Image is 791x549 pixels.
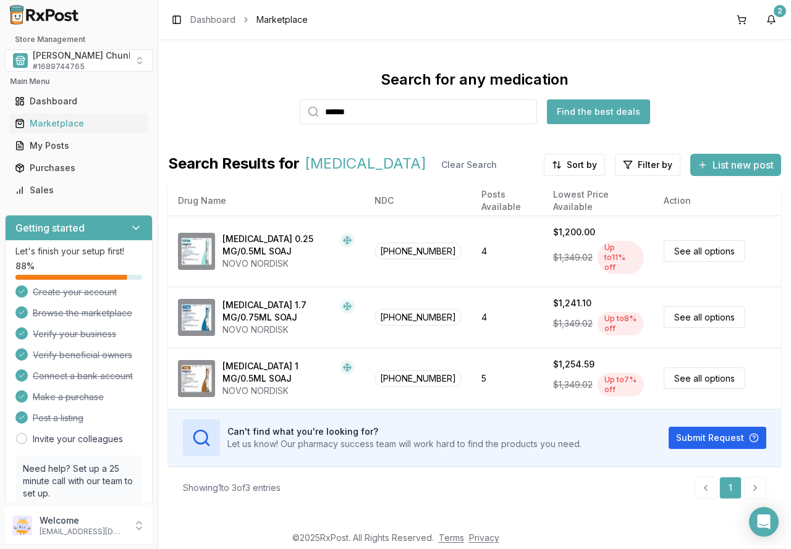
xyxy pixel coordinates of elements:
[543,186,654,216] th: Lowest Price Available
[40,527,125,537] p: [EMAIL_ADDRESS][DOMAIN_NAME]
[5,35,153,44] h2: Store Management
[15,245,142,258] p: Let's finish your setup first!
[15,260,35,272] span: 88 %
[439,532,464,543] a: Terms
[598,373,644,396] div: Up to 7 % off
[33,349,132,361] span: Verify beneficial owners
[374,243,462,259] span: [PHONE_NUMBER]
[33,433,123,445] a: Invite your colleagues
[690,154,781,176] button: List new post
[15,184,143,196] div: Sales
[5,114,153,133] button: Marketplace
[719,477,742,499] a: 1
[690,160,781,172] a: List new post
[669,427,766,449] button: Submit Request
[15,95,143,107] div: Dashboard
[472,348,543,409] td: 5
[381,70,569,90] div: Search for any medication
[544,154,605,176] button: Sort by
[222,258,355,270] div: NOVO NORDISK
[33,391,104,403] span: Make a purchase
[5,91,153,111] button: Dashboard
[567,159,597,171] span: Sort by
[33,307,132,319] span: Browse the marketplace
[761,10,781,30] button: 2
[5,136,153,156] button: My Posts
[190,14,235,26] a: Dashboard
[5,158,153,178] button: Purchases
[178,233,215,270] img: Wegovy 0.25 MG/0.5ML SOAJ
[553,317,593,330] span: $1,349.02
[168,154,300,176] span: Search Results for
[33,370,133,382] span: Connect a bank account
[469,532,499,543] a: Privacy
[10,90,148,112] a: Dashboard
[664,240,745,262] a: See all options
[33,412,83,424] span: Post a listing
[33,328,116,340] span: Verify your business
[553,379,593,391] span: $1,349.02
[23,500,70,511] a: Book a call
[183,482,281,494] div: Showing 1 to 3 of 3 entries
[10,135,148,157] a: My Posts
[431,154,507,176] button: Clear Search
[472,287,543,348] td: 4
[178,360,215,397] img: Wegovy 1 MG/0.5ML SOAJ
[615,154,680,176] button: Filter by
[774,5,786,17] div: 2
[638,159,672,171] span: Filter by
[374,309,462,325] span: [PHONE_NUMBER]
[695,477,766,499] nav: pagination
[553,297,591,309] div: $1,241.10
[10,157,148,179] a: Purchases
[10,77,148,86] h2: Main Menu
[12,516,32,535] img: User avatar
[374,370,462,387] span: [PHONE_NUMBER]
[33,49,179,62] span: [PERSON_NAME] Chunk Pharmacy
[664,367,745,389] a: See all options
[168,186,365,216] th: Drug Name
[664,306,745,328] a: See all options
[33,62,85,72] span: # 1689744765
[10,112,148,135] a: Marketplace
[178,299,215,336] img: Wegovy 1.7 MG/0.75ML SOAJ
[15,140,143,152] div: My Posts
[365,186,472,216] th: NDC
[749,507,779,537] div: Open Intercom Messenger
[222,299,335,324] div: [MEDICAL_DATA] 1.7 MG/0.75ML SOAJ
[15,162,143,174] div: Purchases
[598,312,644,335] div: Up to 8 % off
[15,117,143,130] div: Marketplace
[190,14,308,26] nav: breadcrumb
[227,425,582,438] h3: Can't find what you're looking for?
[713,157,774,172] span: List new post
[10,179,148,201] a: Sales
[305,154,426,176] span: [MEDICAL_DATA]
[472,216,543,287] td: 4
[654,186,781,216] th: Action
[553,358,594,371] div: $1,254.59
[222,385,355,397] div: NOVO NORDISK
[222,360,335,385] div: [MEDICAL_DATA] 1 MG/0.5ML SOAJ
[553,251,593,264] span: $1,349.02
[222,324,355,336] div: NOVO NORDISK
[222,233,335,258] div: [MEDICAL_DATA] 0.25 MG/0.5ML SOAJ
[227,438,582,450] p: Let us know! Our pharmacy success team will work hard to find the products you need.
[547,99,650,124] button: Find the best deals
[40,514,125,527] p: Welcome
[5,49,153,72] button: Select a view
[256,14,308,26] span: Marketplace
[15,220,85,235] h3: Getting started
[5,180,153,200] button: Sales
[33,286,117,298] span: Create your account
[472,186,543,216] th: Posts Available
[5,5,84,25] img: RxPost Logo
[598,241,644,274] div: Up to 11 % off
[553,226,595,238] div: $1,200.00
[23,463,135,500] p: Need help? Set up a 25 minute call with our team to set up.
